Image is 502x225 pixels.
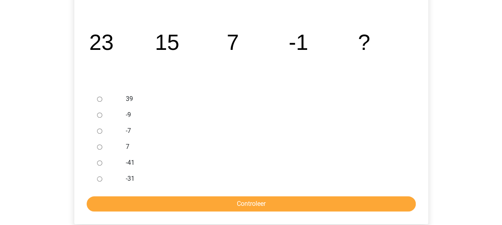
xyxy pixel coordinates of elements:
[126,110,402,120] label: -9
[126,126,402,136] label: -7
[358,30,370,55] tspan: ?
[126,94,402,104] label: 39
[126,142,402,152] label: 7
[288,30,308,55] tspan: -1
[87,196,416,211] input: Controleer
[126,174,402,184] label: -31
[155,30,179,55] tspan: 15
[126,158,402,168] label: -41
[89,30,113,55] tspan: 23
[226,30,238,55] tspan: 7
